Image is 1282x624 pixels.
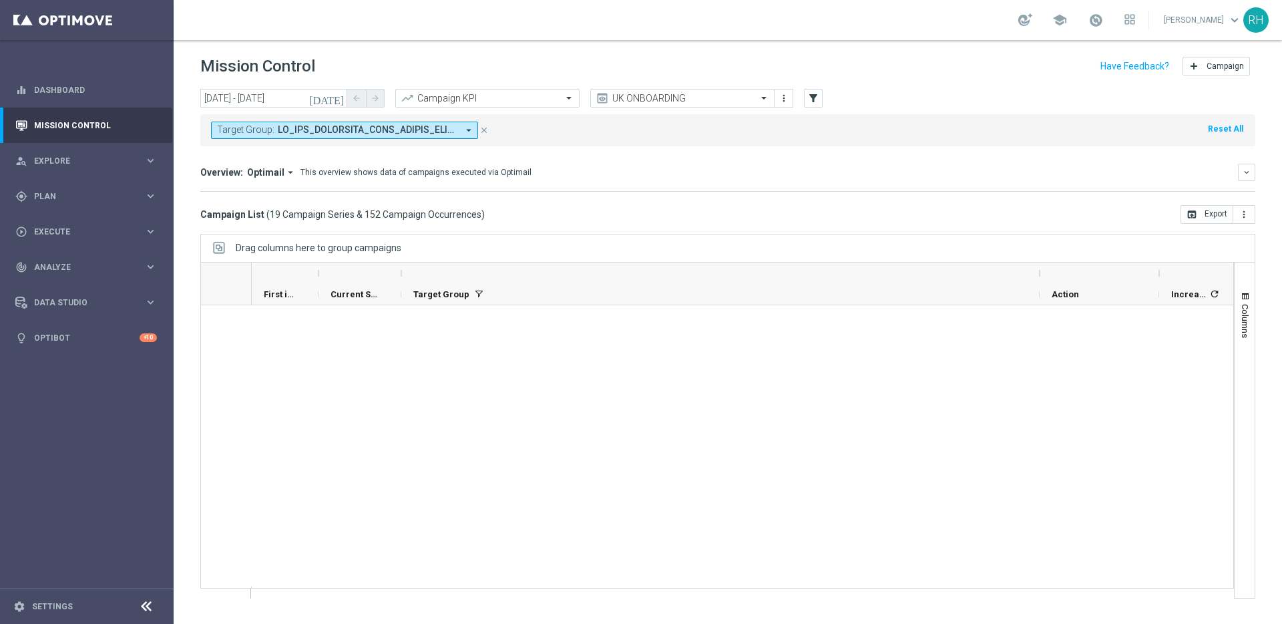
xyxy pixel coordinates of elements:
[15,297,144,309] div: Data Studio
[1052,289,1079,299] span: Action
[395,89,580,108] ng-select: Campaign KPI
[34,228,144,236] span: Execute
[1227,13,1242,27] span: keyboard_arrow_down
[479,126,489,135] i: close
[1171,289,1207,299] span: Increase
[300,166,531,178] div: This overview shows data of campaigns executed via Optimail
[34,299,144,307] span: Data Studio
[34,192,144,200] span: Plan
[1207,287,1220,301] span: Calculate column
[200,57,315,76] h1: Mission Control
[590,89,775,108] ng-select: UK ONBOARDING
[1181,208,1255,219] multiple-options-button: Export to CSV
[463,124,475,136] i: arrow_drop_down
[331,289,379,299] span: Current Status
[144,190,157,202] i: keyboard_arrow_right
[200,89,347,108] input: Select date range
[278,124,457,136] span: UK_ALL_VERTICALS_PROD_CASINO_EMAIL_ONB_D4_100PCT_BONUS_BONUS_1DEP UK_ALL_VERTICALS_PROD_CASINO_EM...
[371,94,380,103] i: arrow_forward
[34,157,144,165] span: Explore
[777,90,791,106] button: more_vert
[413,289,469,299] span: Target Group
[1100,61,1169,71] input: Have Feedback?
[15,72,157,108] div: Dashboard
[15,155,27,167] i: person_search
[13,601,25,613] i: settings
[264,289,296,299] span: First in Range
[270,208,481,220] span: 19 Campaign Series & 152 Campaign Occurrences
[15,332,27,344] i: lightbulb
[266,208,270,220] span: (
[1181,205,1233,224] button: open_in_browser Export
[15,333,158,343] button: lightbulb Optibot +10
[34,320,140,355] a: Optibot
[144,225,157,238] i: keyboard_arrow_right
[284,166,296,178] i: arrow_drop_down
[1162,10,1243,30] a: [PERSON_NAME]keyboard_arrow_down
[15,84,27,96] i: equalizer
[1209,289,1220,299] i: refresh
[200,208,485,220] h3: Campaign List
[211,122,478,139] button: Target Group: LO_IPS_DOLORSITA_CONS_ADIPIS_ELITS_DOE_T5_006INC_UTLAB_ETDOL_2MAG, AL_ENI_ADMINIMVE...
[307,89,347,109] button: [DATE]
[1207,61,1244,71] span: Campaign
[1189,61,1199,71] i: add
[15,226,27,238] i: play_circle_outline
[32,603,73,611] a: Settings
[236,243,401,253] span: Drag columns here to group campaigns
[1238,164,1255,181] button: keyboard_arrow_down
[15,226,158,237] button: play_circle_outline Execute keyboard_arrow_right
[352,94,361,103] i: arrow_back
[478,123,490,138] button: close
[236,243,401,253] div: Row Groups
[247,166,284,178] span: Optimail
[1187,209,1197,220] i: open_in_browser
[144,154,157,167] i: keyboard_arrow_right
[15,155,144,167] div: Explore
[144,296,157,309] i: keyboard_arrow_right
[200,166,243,178] h3: Overview:
[309,92,345,104] i: [DATE]
[15,108,157,143] div: Mission Control
[804,89,823,108] button: filter_alt
[401,92,414,105] i: trending_up
[15,261,27,273] i: track_changes
[1207,122,1245,136] button: Reset All
[366,89,385,108] button: arrow_forward
[15,261,144,273] div: Analyze
[1233,205,1255,224] button: more_vert
[15,190,144,202] div: Plan
[144,261,157,273] i: keyboard_arrow_right
[15,262,158,273] button: track_changes Analyze keyboard_arrow_right
[15,191,158,202] button: gps_fixed Plan keyboard_arrow_right
[15,297,158,308] button: Data Studio keyboard_arrow_right
[481,208,485,220] span: )
[34,108,157,143] a: Mission Control
[15,226,144,238] div: Execute
[34,263,144,271] span: Analyze
[1183,57,1250,75] button: add Campaign
[807,92,819,104] i: filter_alt
[140,333,157,342] div: +10
[1243,7,1269,33] div: RH
[1240,304,1251,338] span: Columns
[217,124,274,136] span: Target Group:
[15,120,158,131] button: Mission Control
[779,93,789,104] i: more_vert
[243,166,300,178] button: Optimail arrow_drop_down
[1052,13,1067,27] span: school
[15,190,27,202] i: gps_fixed
[15,85,158,96] button: equalizer Dashboard
[15,156,158,166] button: person_search Explore keyboard_arrow_right
[347,89,366,108] button: arrow_back
[1239,209,1249,220] i: more_vert
[34,72,157,108] a: Dashboard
